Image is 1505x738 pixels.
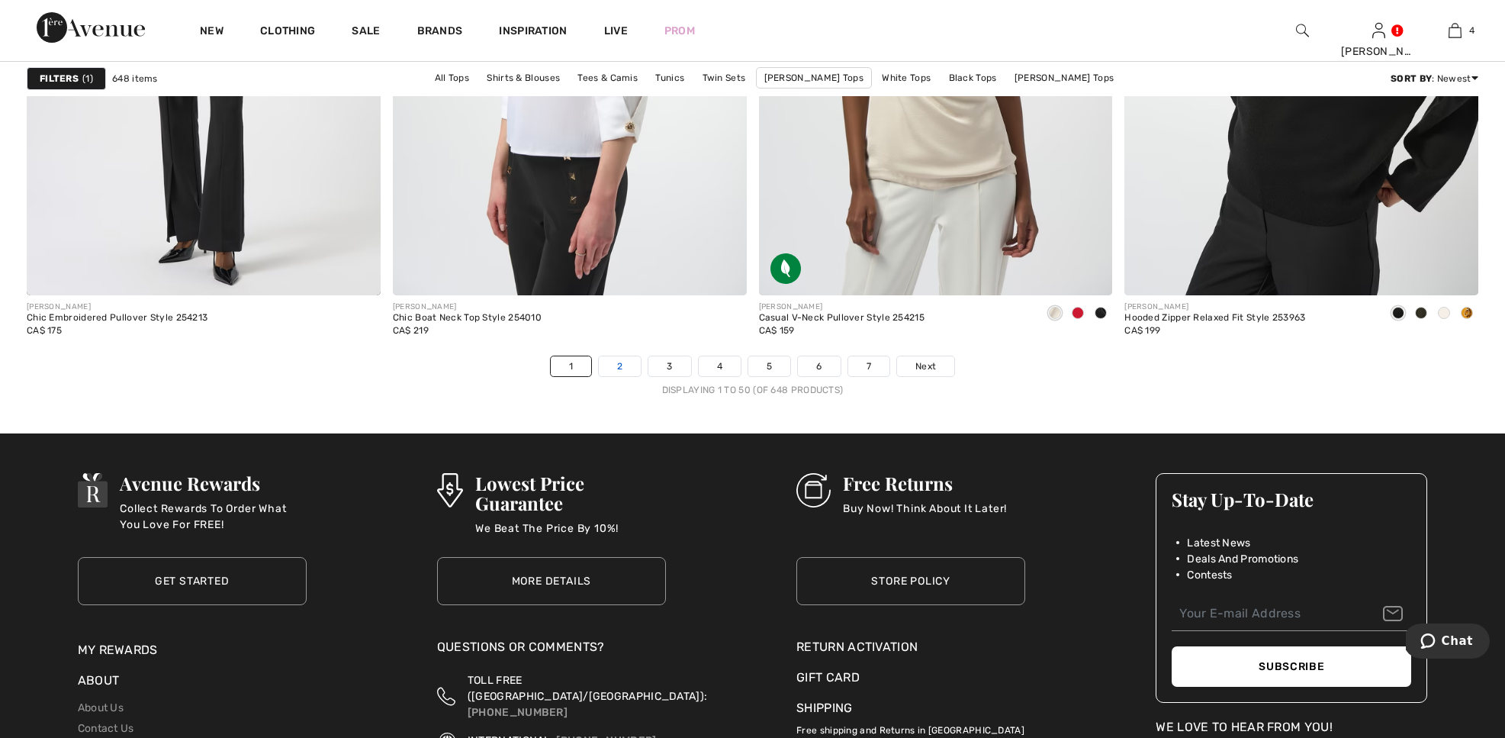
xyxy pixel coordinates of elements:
a: My Rewards [78,643,158,657]
a: Prom [664,23,695,39]
a: 4 [699,356,741,376]
div: Hooded Zipper Relaxed Fit Style 253963 [1124,313,1305,324]
div: [PERSON_NAME] [1341,44,1416,60]
span: 4 [1469,24,1474,37]
div: We Love To Hear From You! [1156,718,1427,736]
div: Medallion [1455,301,1478,327]
a: Brands [417,24,463,40]
img: Lowest Price Guarantee [437,473,463,508]
a: 7 [848,356,889,376]
a: Contact Us [78,722,134,735]
img: search the website [1296,21,1309,40]
div: Questions or Comments? [437,638,666,664]
div: Avocado [1410,301,1433,327]
a: 1 [551,356,591,376]
span: TOLL FREE ([GEOGRAPHIC_DATA]/[GEOGRAPHIC_DATA]): [468,674,707,703]
img: Sustainable Fabric [770,253,801,284]
div: : Newest [1391,72,1478,85]
div: Casual V-Neck Pullover Style 254215 [759,313,925,324]
a: Return Activation [796,638,1025,656]
a: 2 [599,356,641,376]
a: Store Policy [796,557,1025,605]
div: Deep cherry [1066,301,1089,327]
span: CA$ 175 [27,325,62,336]
div: [PERSON_NAME] [393,301,542,313]
div: Chic Boat Neck Top Style 254010 [393,313,542,324]
a: [PERSON_NAME] Tops [1007,68,1121,88]
div: [PERSON_NAME] [759,301,925,313]
a: 4 [1417,21,1492,40]
p: Collect Rewards To Order What You Love For FREE! [120,501,306,531]
button: Subscribe [1172,646,1411,687]
a: All Tops [427,68,477,88]
strong: Filters [40,72,79,85]
h3: Stay Up-To-Date [1172,489,1411,509]
a: Tunics [648,68,692,88]
nav: Page navigation [27,356,1478,397]
span: 648 items [112,72,158,85]
a: Get Started [78,557,307,605]
a: More Details [437,557,666,605]
img: 1ère Avenue [37,12,145,43]
img: My Bag [1449,21,1462,40]
span: Deals And Promotions [1187,551,1298,567]
p: We Beat The Price By 10%! [475,520,666,551]
a: Sign In [1372,23,1385,37]
span: Contests [1187,567,1232,583]
span: Next [915,359,936,373]
h3: Free Returns [843,473,1007,493]
span: CA$ 159 [759,325,795,336]
a: [PERSON_NAME] Tops [756,67,872,89]
div: Black [1387,301,1410,327]
strong: Sort By [1391,73,1432,84]
span: CA$ 219 [393,325,429,336]
div: Black [1089,301,1112,327]
div: Displaying 1 to 50 (of 648 products) [27,383,1478,397]
div: [PERSON_NAME] [1124,301,1305,313]
div: Winter White [1433,301,1455,327]
a: Gift Card [796,669,1025,687]
img: Toll Free (Canada/US) [437,672,455,720]
a: 3 [648,356,690,376]
a: Shirts & Blouses [479,68,568,88]
span: Latest News [1187,535,1250,551]
a: Black Tops [941,68,1005,88]
span: Inspiration [499,24,567,40]
div: Birch [1044,301,1066,327]
a: Twin Sets [695,68,754,88]
a: Live [604,23,628,39]
a: Sale [352,24,380,40]
a: [PHONE_NUMBER] [468,706,568,719]
a: New [200,24,223,40]
div: Chic Embroidered Pullover Style 254213 [27,313,207,324]
img: Avenue Rewards [78,473,108,508]
a: Shipping [796,701,852,715]
a: 5 [748,356,790,376]
a: Tees & Camis [570,68,645,88]
input: Your E-mail Address [1172,597,1411,631]
a: 6 [798,356,840,376]
img: My Info [1372,21,1385,40]
h3: Avenue Rewards [120,473,306,493]
h3: Lowest Price Guarantee [475,473,666,513]
a: Next [897,356,954,376]
iframe: Opens a widget where you can chat to one of our agents [1406,624,1490,662]
img: Free Returns [796,473,831,508]
a: Clothing [260,24,315,40]
div: About [78,672,307,698]
div: [PERSON_NAME] [27,301,207,313]
p: Buy Now! Think About It Later! [843,501,1007,531]
a: About Us [78,701,124,714]
a: White Tops [874,68,938,88]
span: CA$ 199 [1124,325,1160,336]
span: 1 [82,72,93,85]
